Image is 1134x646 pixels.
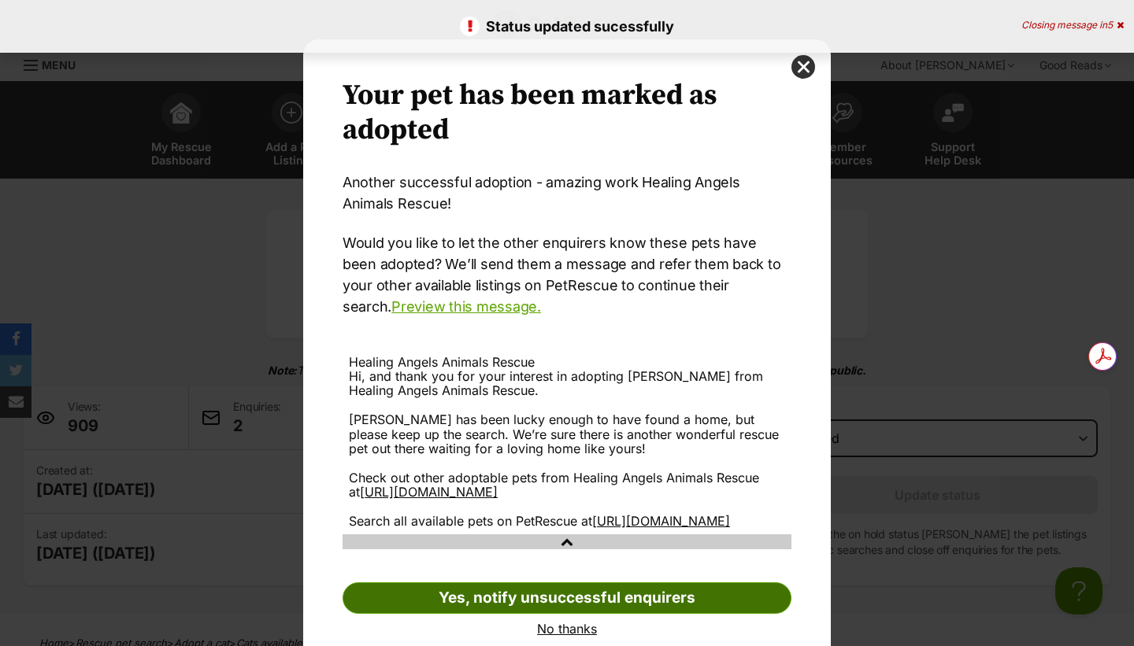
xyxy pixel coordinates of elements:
span: 5 [1107,19,1113,31]
a: Preview this message. [391,298,541,315]
div: Closing message in [1021,20,1124,31]
p: Another successful adoption - amazing work Healing Angels Animals Rescue! [343,172,791,214]
a: No thanks [343,622,791,636]
span: Healing Angels Animals Rescue [349,354,535,370]
a: [URL][DOMAIN_NAME] [592,513,730,529]
button: close [791,55,815,79]
p: Status updated sucessfully [16,16,1118,37]
div: Hi, and thank you for your interest in adopting [PERSON_NAME] from Healing Angels Animals Rescue.... [349,369,785,528]
a: Yes, notify unsuccessful enquirers [343,582,791,614]
a: [URL][DOMAIN_NAME] [360,484,498,500]
p: Would you like to let the other enquirers know these pets have been adopted? We’ll send them a me... [343,232,791,317]
h2: Your pet has been marked as adopted [343,79,791,148]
